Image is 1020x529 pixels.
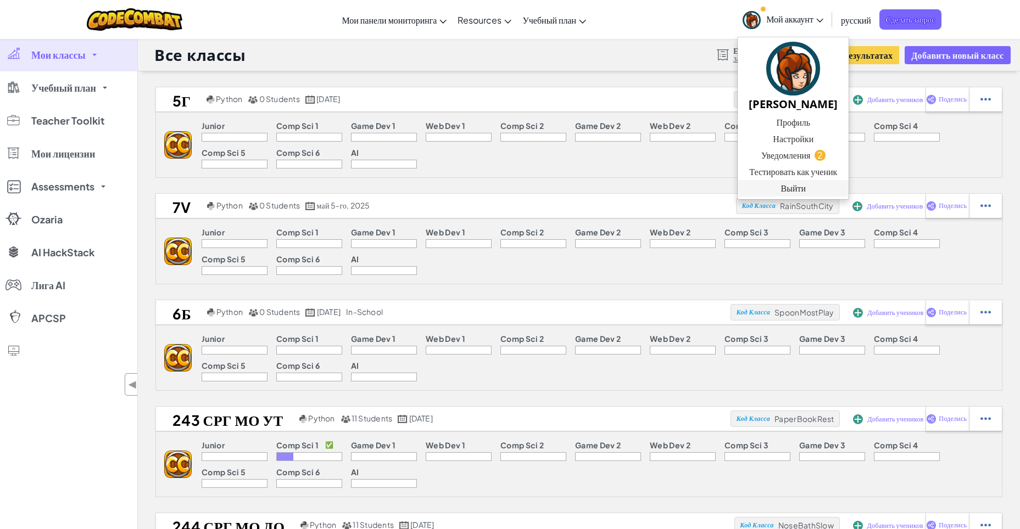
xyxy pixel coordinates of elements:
[31,247,94,257] span: AI HackStack
[980,94,991,104] img: IconStudentEllipsis.svg
[276,255,320,263] p: Comp Sci 6
[926,94,937,104] img: IconShare_Purple.svg
[259,200,300,210] span: 0 Students
[207,202,215,210] img: python.png
[156,410,297,427] h2: 243 СрГ МО УТ
[248,308,258,317] img: MultipleUsers.png
[724,228,768,237] p: Comp Sci 3
[575,121,621,130] p: Game Dev 2
[874,228,918,237] p: Comp Sci 4
[31,149,95,159] span: Мои лицензии
[202,441,225,449] p: Junior
[316,94,340,104] span: [DATE]
[738,131,849,147] a: Настройки
[926,307,937,317] img: IconShare_Purple.svg
[774,414,834,424] span: PaperBookRest
[202,334,225,343] p: Junior
[128,376,137,392] span: ◀
[766,42,820,95] img: avatar
[87,8,183,31] img: CodeCombat logo
[905,46,1010,64] button: Добавить новый класс
[216,94,242,104] span: Python
[426,121,465,130] p: Web Dev 1
[766,13,823,25] span: Мой аккаунт
[575,228,621,237] p: Game Dev 2
[737,415,770,422] span: Код Класса
[276,228,319,237] p: Comp Sci 1
[299,415,308,423] img: python.png
[575,441,621,449] p: Game Dev 2
[31,280,65,290] span: Лига AI
[351,255,359,263] p: AI
[341,415,350,423] img: MultipleUsers.png
[202,121,225,130] p: Junior
[351,148,359,157] p: AI
[926,414,937,424] img: IconShare_Purple.svg
[202,228,225,237] p: Junior
[409,413,433,423] span: [DATE]
[774,307,834,317] span: SpoonMostPlay
[939,522,967,528] span: Поделись
[724,441,768,449] p: Comp Sci 3
[202,255,246,263] p: Comp Sci 5
[398,415,408,423] img: calendar.svg
[738,180,849,196] a: Выйти
[749,95,838,112] h5: [PERSON_NAME]
[517,5,592,35] a: Учебный план
[352,413,393,423] span: 11 Students
[738,164,849,180] a: Тестировать как ученик
[852,201,862,211] img: IconAddStudents.svg
[325,441,333,449] p: ✅
[156,198,204,214] h2: 7v
[500,228,544,237] p: Comp Sci 2
[156,91,734,108] a: 5г Python 0 Students [DATE]
[31,215,63,224] span: Ozaria
[276,334,319,343] p: Comp Sci 1
[308,413,335,423] span: Python
[342,14,437,26] span: Мои панели мониторинга
[276,441,319,449] p: Comp Sci 1
[336,5,452,35] a: Мои панели мониторинга
[426,228,465,237] p: Web Dev 1
[216,200,243,210] span: Python
[761,149,810,162] span: Уведомления
[799,228,845,237] p: Game Dev 3
[724,334,768,343] p: Comp Sci 3
[500,121,544,130] p: Comp Sci 2
[939,415,967,422] span: Поделись
[733,46,797,55] span: Еще нет лицензий
[575,334,621,343] p: Game Dev 2
[276,148,320,157] p: Comp Sci 6
[351,361,359,370] p: AI
[879,9,942,30] span: Сделать запрос
[351,468,359,476] p: AI
[867,522,923,529] span: Добавить учеников
[740,522,773,528] span: Код Класса
[980,307,991,317] img: IconStudentEllipsis.svg
[737,2,829,37] a: Мой аккаунт
[835,5,877,35] a: русский
[780,201,833,211] span: RainSouthCity
[305,202,315,210] img: calendar.svg
[742,202,776,209] span: Код Класса
[351,334,395,343] p: Game Dev 1
[738,114,849,131] a: Профиль
[156,304,731,320] a: 6б Python 0 Students [DATE] in-school
[216,307,243,317] span: Python
[874,441,918,449] p: Comp Sci 4
[31,182,94,192] span: Assessments
[939,96,967,103] span: Поделись
[164,238,192,265] img: logo
[31,116,104,126] span: Teacher Toolkit
[650,334,690,343] p: Web Dev 2
[804,46,900,64] button: Отчет о результатах
[738,147,849,164] a: Уведомления2
[522,14,576,26] span: Учебный план
[939,202,967,209] span: Поделись
[650,441,690,449] p: Web Dev 2
[799,441,845,449] p: Game Dev 3
[351,441,395,449] p: Game Dev 1
[841,14,871,26] span: русский
[939,309,967,316] span: Поделись
[276,468,320,476] p: Comp Sci 6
